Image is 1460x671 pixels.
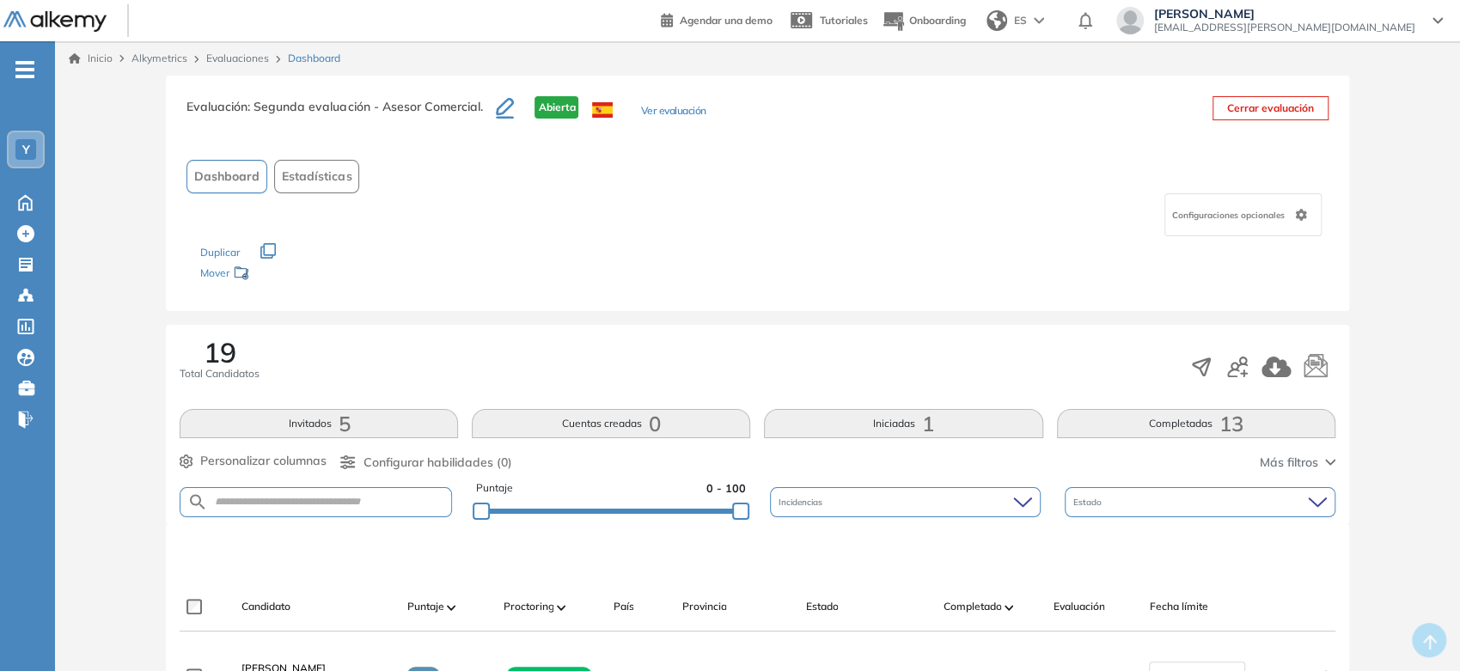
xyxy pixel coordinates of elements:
span: Puntaje [476,480,513,497]
button: Completadas13 [1057,409,1335,438]
span: 0 - 100 [706,480,746,497]
span: Completado [943,599,1001,614]
div: Estado [1065,487,1335,517]
button: Configurar habilidades (0) [340,454,511,472]
span: Configurar habilidades (0) [363,454,511,472]
span: Fecha límite [1149,599,1207,614]
button: Estadísticas [274,160,359,193]
span: Puntaje [406,599,443,614]
span: 19 [204,339,236,366]
button: Más filtros [1260,454,1335,472]
button: Cerrar evaluación [1213,96,1329,120]
span: Onboarding [909,14,966,27]
span: Provincia [681,599,726,614]
img: SEARCH_ALT [187,491,208,513]
span: Abierta [535,96,578,119]
span: Tutoriales [820,14,868,27]
a: Agendar una demo [661,9,773,29]
div: Mover [200,259,372,290]
img: [missing "en.ARROW_ALT" translation] [557,605,565,610]
div: Configuraciones opcionales [1164,193,1322,236]
span: Total Candidatos [180,366,260,381]
span: Dashboard [194,168,260,186]
span: Configuraciones opcionales [1172,209,1288,222]
span: Estado [1073,496,1105,509]
span: Estado [805,599,838,614]
div: Incidencias [770,487,1041,517]
span: Personalizar columnas [200,452,327,470]
img: [missing "en.ARROW_ALT" translation] [1005,605,1013,610]
span: Alkymetrics [131,52,187,64]
span: Estadísticas [282,168,351,186]
span: Más filtros [1260,454,1318,472]
button: Iniciadas1 [764,409,1042,438]
span: [PERSON_NAME] [1154,7,1415,21]
i: - [15,68,34,71]
img: Logo [3,11,107,33]
a: Inicio [69,51,113,66]
img: arrow [1034,17,1044,24]
span: Dashboard [288,51,340,66]
span: : Segunda evaluación - Asesor Comercial. [247,99,482,114]
img: world [987,10,1007,31]
button: Dashboard [186,160,267,193]
button: Onboarding [882,3,966,40]
button: Cuentas creadas0 [472,409,750,438]
span: Agendar una demo [680,14,773,27]
img: [missing "en.ARROW_ALT" translation] [447,605,455,610]
span: Evaluación [1053,599,1104,614]
span: ES [1014,13,1027,28]
span: [EMAIL_ADDRESS][PERSON_NAME][DOMAIN_NAME] [1154,21,1415,34]
img: ESP [592,102,613,118]
span: País [613,599,633,614]
h3: Evaluación [186,96,496,132]
span: Candidato [241,599,290,614]
button: Ver evaluación [640,103,706,121]
button: Personalizar columnas [180,452,327,470]
button: Invitados5 [180,409,458,438]
span: Proctoring [503,599,553,614]
span: Y [22,143,30,156]
a: Evaluaciones [206,52,269,64]
span: Incidencias [779,496,826,509]
span: Duplicar [200,246,240,259]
